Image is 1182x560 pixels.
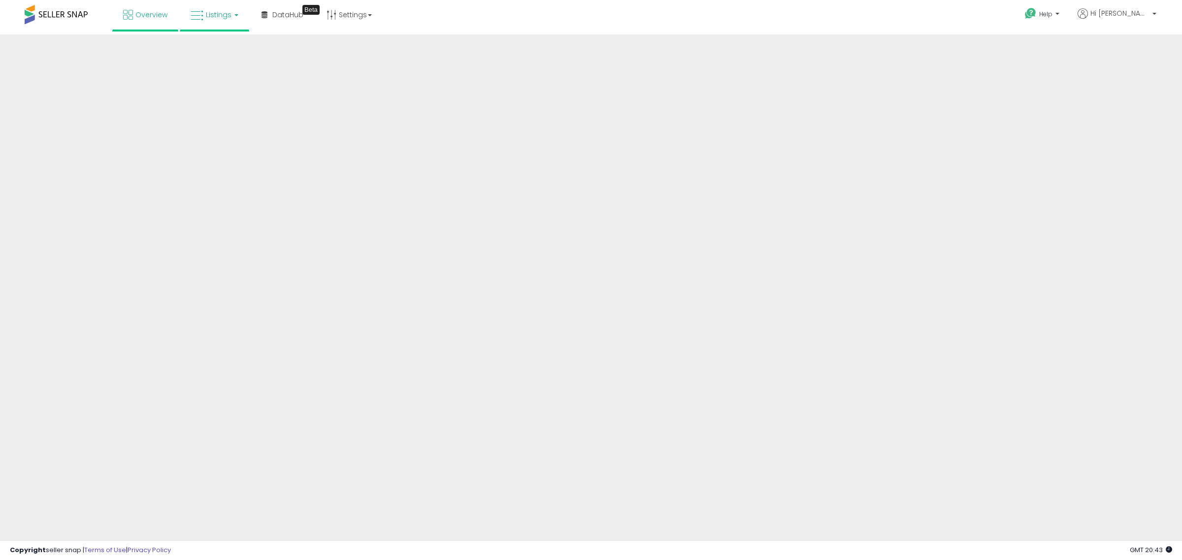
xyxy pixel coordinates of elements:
[1024,7,1037,20] i: Get Help
[1078,8,1156,31] a: Hi [PERSON_NAME]
[1039,10,1052,18] span: Help
[10,546,171,555] div: seller snap | |
[1130,545,1172,555] span: 2025-10-14 20:43 GMT
[128,545,171,555] a: Privacy Policy
[84,545,126,555] a: Terms of Use
[206,10,231,20] span: Listings
[1090,8,1149,18] span: Hi [PERSON_NAME]
[272,10,303,20] span: DataHub
[302,5,320,15] div: Tooltip anchor
[135,10,167,20] span: Overview
[10,545,46,555] strong: Copyright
